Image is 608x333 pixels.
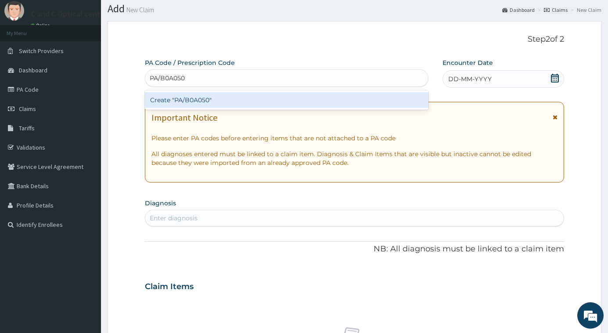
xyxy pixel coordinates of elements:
p: Step 2 of 2 [145,35,564,44]
span: We're online! [51,111,121,199]
label: Encounter Date [443,58,493,67]
h1: Add [108,3,601,14]
div: Chat with us now [46,49,148,61]
label: PA Code / Prescription Code [145,58,235,67]
span: Claims [19,105,36,113]
p: All diagnoses entered must be linked to a claim item. Diagnosis & Claim Items that are visible bu... [151,150,558,167]
h1: Important Notice [151,113,217,122]
span: Switch Providers [19,47,64,55]
div: Create "PA/B0A050" [145,92,428,108]
a: Claims [544,6,568,14]
span: Tariffs [19,124,35,132]
p: NB: All diagnosis must be linked to a claim item [145,243,564,255]
li: New Claim [568,6,601,14]
div: Minimize live chat window [144,4,165,25]
p: Please enter PA codes before entering items that are not attached to a PA code [151,134,558,143]
span: Dashboard [19,66,47,74]
textarea: Type your message and hit 'Enter' [4,240,167,270]
small: New Claim [125,7,154,13]
p: C and C Optical center [31,10,108,18]
a: Dashboard [502,6,535,14]
label: Diagnosis [145,199,176,208]
span: DD-MM-YYYY [448,75,492,83]
img: d_794563401_company_1708531726252_794563401 [16,44,36,66]
a: Online [31,22,52,29]
img: User Image [4,1,24,21]
h3: Claim Items [145,282,194,292]
div: Enter diagnosis [150,214,198,222]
